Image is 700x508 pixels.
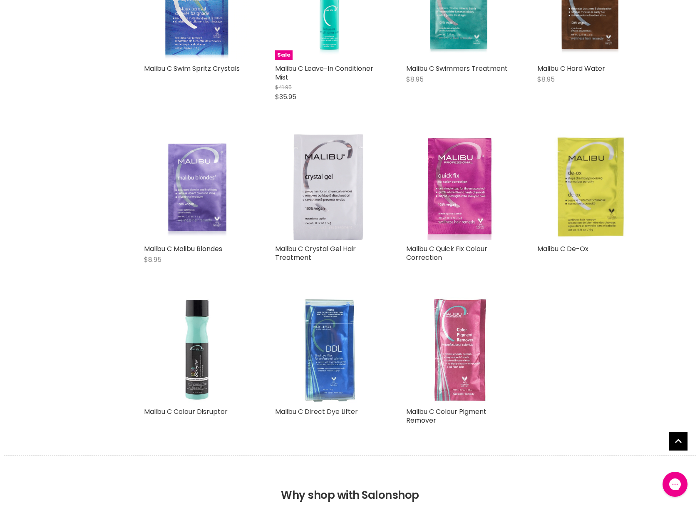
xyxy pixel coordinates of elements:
a: Malibu C Malibu Blondes [144,134,250,240]
a: Malibu C De-Ox [537,244,588,254]
span: $8.95 [406,75,424,84]
img: Malibu C Quick Fix Colour Correction [406,134,512,240]
a: Malibu C Leave-In Conditioner Mist [275,64,373,82]
a: Malibu C Crystal Gel Hair Treatment [275,244,356,262]
img: Malibu C Direct Dye Lifter [275,297,381,403]
a: Malibu C Quick Fix Colour Correction [406,244,487,262]
a: Malibu C Colour Disruptor [144,407,228,416]
a: Malibu C Colour Pigment Remover [406,407,487,425]
a: Malibu C Hard Water [537,64,605,73]
img: Malibu C De-Ox [537,134,643,240]
a: Malibu C Malibu Blondes [144,244,222,254]
span: Back to top [669,432,688,453]
img: Malibu C Crystal Gel Hair Treatment [293,134,363,240]
span: $8.95 [537,75,555,84]
img: Malibu C Colour Disruptor [144,297,250,403]
span: Sale [275,50,293,60]
a: Malibu C Direct Dye Lifter [275,407,358,416]
a: Malibu C Swimmers Treatment [406,64,508,73]
img: Malibu C Malibu Blondes [153,134,241,240]
a: Malibu C Swim Spritz Crystals [144,64,240,73]
span: $41.95 [275,83,292,91]
a: Malibu C Crystal Gel Hair Treatment [275,134,381,240]
span: $8.95 [144,255,161,264]
img: Malibu C Colour Pigment Remover [406,297,512,403]
a: Back to top [669,432,688,451]
iframe: Gorgias live chat messenger [658,469,692,500]
span: $35.95 [275,92,296,102]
